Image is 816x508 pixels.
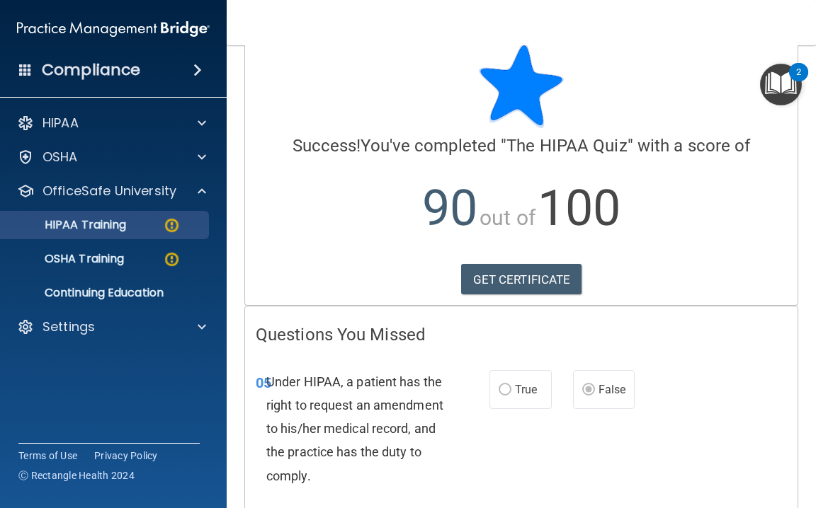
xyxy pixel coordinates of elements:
a: OSHA [17,149,206,166]
a: HIPAA [17,115,206,132]
span: 90 [422,179,477,237]
span: True [515,383,537,396]
h4: Compliance [42,60,140,80]
button: Open Resource Center, 2 new notifications [760,64,802,105]
input: True [499,385,511,396]
a: Privacy Policy [94,449,158,463]
iframe: Drift Widget Chat Controller [745,426,799,480]
span: False [599,383,626,396]
input: False [582,385,595,396]
p: OSHA [42,149,78,166]
span: Under HIPAA, a patient has the right to request an amendment to his/her medical record, and the p... [266,374,443,483]
img: PMB logo [17,15,210,43]
img: blue-star-rounded.9d042014.png [479,43,564,128]
p: Continuing Education [9,286,203,300]
span: out of [480,205,535,230]
p: OfficeSafe University [42,183,176,200]
span: 05 [256,374,271,391]
p: OSHA Training [9,252,124,266]
a: GET CERTIFICATE [461,264,582,295]
a: Settings [17,318,206,335]
p: HIPAA [42,115,79,132]
img: warning-circle.0cc9ac19.png [163,217,181,234]
span: Success! [293,136,361,156]
a: Terms of Use [18,449,77,463]
span: 100 [538,179,620,237]
img: warning-circle.0cc9ac19.png [163,250,181,268]
h4: Questions You Missed [256,325,787,344]
div: 2 [796,72,801,91]
p: Settings [42,318,95,335]
p: HIPAA Training [9,218,126,232]
a: OfficeSafe University [17,183,206,200]
span: The HIPAA Quiz [506,136,627,156]
span: Ⓒ Rectangle Health 2024 [18,468,135,483]
h4: You've completed " " with a score of [256,137,787,155]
